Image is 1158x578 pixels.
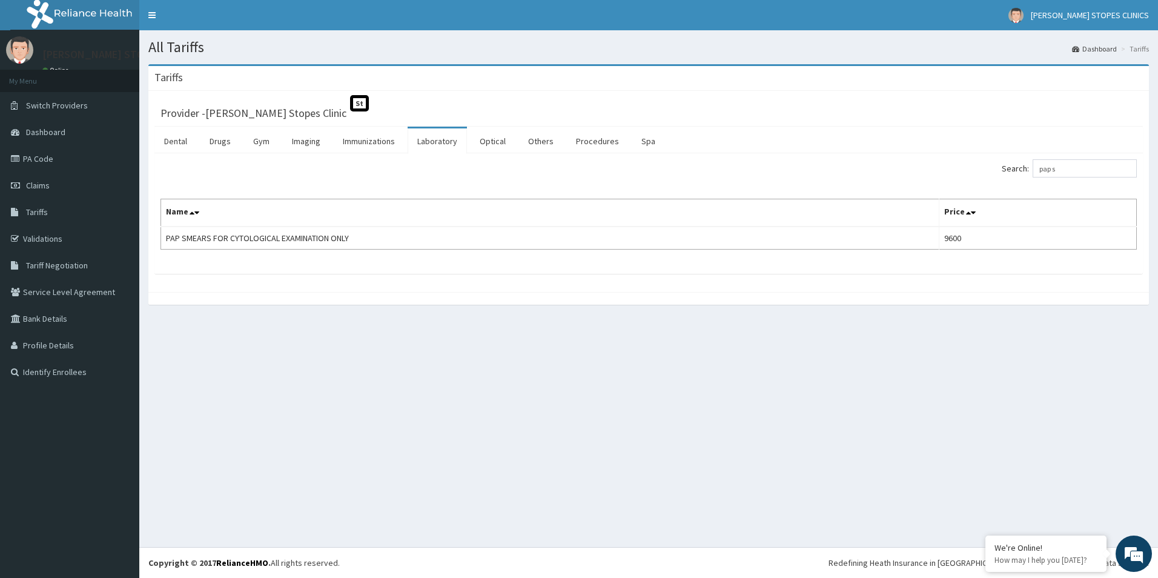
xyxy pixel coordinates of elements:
a: Immunizations [333,128,405,154]
span: Dashboard [26,127,65,138]
span: Switch Providers [26,100,88,111]
span: Tariffs [26,207,48,218]
span: Tariff Negotiation [26,260,88,271]
span: We're online! [70,153,167,275]
img: d_794563401_company_1708531726252_794563401 [22,61,49,91]
img: User Image [6,36,33,64]
h1: All Tariffs [148,39,1149,55]
div: Minimize live chat window [199,6,228,35]
label: Search: [1002,159,1137,178]
input: Search: [1033,159,1137,178]
div: Chat with us now [63,68,203,84]
a: Dental [154,128,197,154]
h3: Provider - [PERSON_NAME] Stopes Clinic [160,108,346,119]
p: How may I help you today? [994,555,1097,565]
div: Redefining Heath Insurance in [GEOGRAPHIC_DATA] using Telemedicine and Data Science! [829,557,1149,569]
th: Price [939,199,1136,227]
a: Online [42,66,71,75]
th: Name [161,199,939,227]
strong: Copyright © 2017 . [148,557,271,568]
footer: All rights reserved. [139,547,1158,578]
a: Drugs [200,128,240,154]
a: Spa [632,128,665,154]
p: [PERSON_NAME] STOPES CLINICS [42,49,201,60]
textarea: Type your message and hit 'Enter' [6,331,231,373]
td: 9600 [939,227,1136,250]
a: Procedures [566,128,629,154]
a: Dashboard [1072,44,1117,54]
div: We're Online! [994,542,1097,553]
a: Gym [243,128,279,154]
a: Optical [470,128,515,154]
li: Tariffs [1118,44,1149,54]
a: Others [518,128,563,154]
a: Laboratory [408,128,467,154]
img: User Image [1008,8,1024,23]
td: PAP SMEARS FOR CYTOLOGICAL EXAMINATION ONLY [161,227,939,250]
a: Imaging [282,128,330,154]
span: St [350,95,369,111]
a: RelianceHMO [216,557,268,568]
span: Claims [26,180,50,191]
span: [PERSON_NAME] STOPES CLINICS [1031,10,1149,21]
h3: Tariffs [154,72,183,83]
